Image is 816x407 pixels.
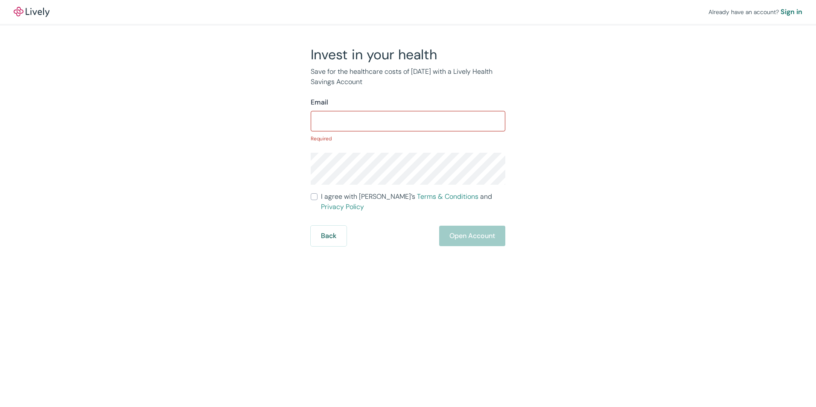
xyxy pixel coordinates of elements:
span: I agree with [PERSON_NAME]’s and [321,192,505,212]
h2: Invest in your health [311,46,505,63]
a: LivelyLively [14,7,50,17]
button: Back [311,226,347,246]
p: Save for the healthcare costs of [DATE] with a Lively Health Savings Account [311,67,505,87]
a: Privacy Policy [321,202,364,211]
p: Required [311,135,505,142]
label: Email [311,97,328,108]
img: Lively [14,7,50,17]
div: Already have an account? [708,7,802,17]
a: Sign in [781,7,802,17]
a: Terms & Conditions [417,192,478,201]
